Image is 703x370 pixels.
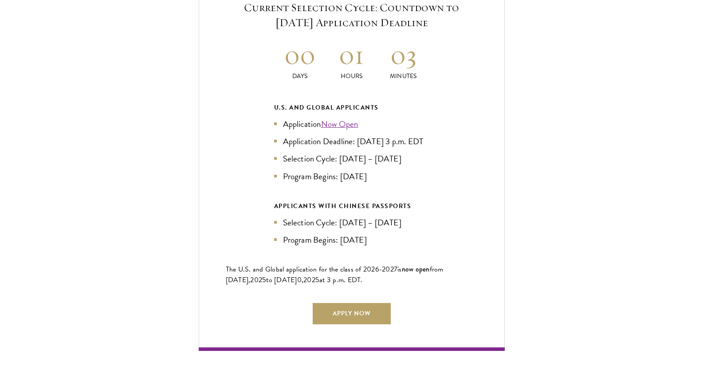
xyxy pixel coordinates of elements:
[274,152,429,165] li: Selection Cycle: [DATE] – [DATE]
[326,38,377,71] h2: 01
[297,275,302,285] span: 0
[226,264,375,275] span: The U.S. and Global application for the class of 202
[274,71,326,81] p: Days
[377,38,429,71] h2: 03
[274,118,429,130] li: Application
[394,264,397,275] span: 7
[274,135,429,148] li: Application Deadline: [DATE] 3 p.m. EDT
[250,275,262,285] span: 202
[402,264,430,274] span: now open
[319,275,363,285] span: at 3 p.m. EDT.
[274,38,326,71] h2: 00
[274,233,429,246] li: Program Begins: [DATE]
[397,264,402,275] span: is
[226,264,444,285] span: from [DATE],
[274,216,429,229] li: Selection Cycle: [DATE] – [DATE]
[302,275,303,285] span: ,
[303,275,315,285] span: 202
[315,275,319,285] span: 5
[377,71,429,81] p: Minutes
[313,303,391,324] a: Apply Now
[262,275,266,285] span: 5
[375,264,379,275] span: 6
[274,102,429,113] div: U.S. and Global Applicants
[321,118,358,130] a: Now Open
[266,275,297,285] span: to [DATE]
[326,71,377,81] p: Hours
[379,264,394,275] span: -202
[274,201,429,212] div: APPLICANTS WITH CHINESE PASSPORTS
[274,170,429,183] li: Program Begins: [DATE]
